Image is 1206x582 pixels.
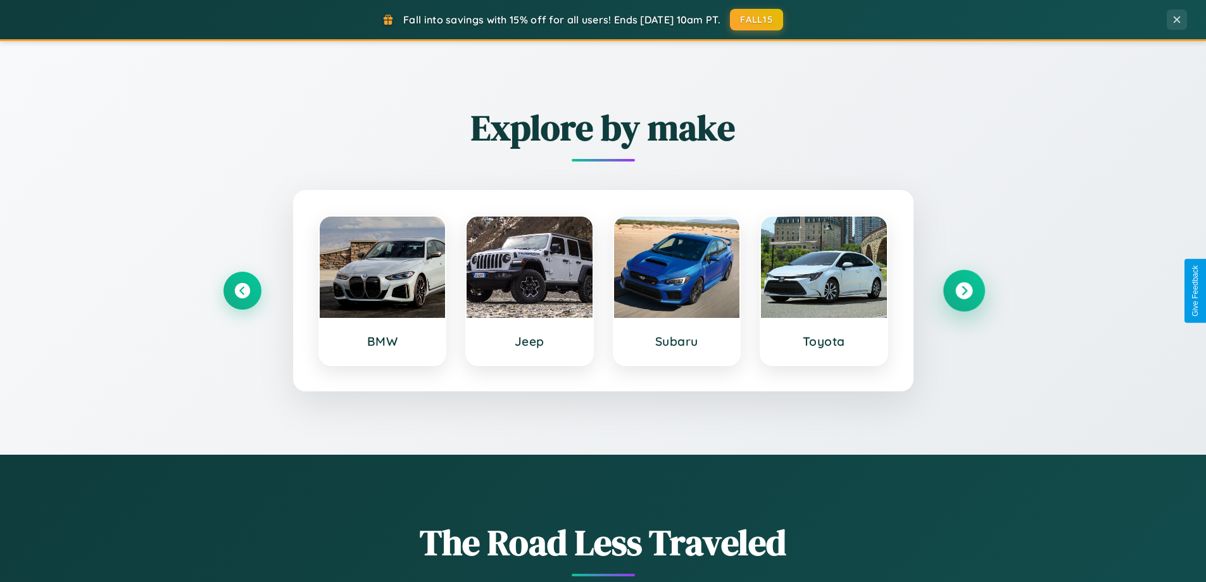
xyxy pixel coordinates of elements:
[1191,265,1200,317] div: Give Feedback
[223,518,983,567] h1: The Road Less Traveled
[627,334,727,349] h3: Subaru
[774,334,874,349] h3: Toyota
[479,334,580,349] h3: Jeep
[223,103,983,152] h2: Explore by make
[332,334,433,349] h3: BMW
[730,9,783,30] button: FALL15
[403,13,720,26] span: Fall into savings with 15% off for all users! Ends [DATE] 10am PT.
